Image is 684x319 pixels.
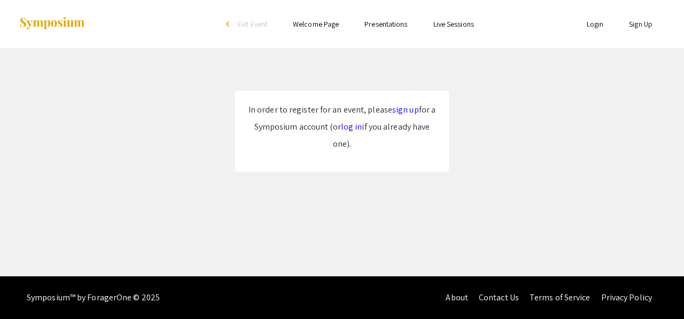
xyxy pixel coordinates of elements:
img: Symposium by ForagerOne [19,17,85,31]
p: In order to register for an event, please for a Symposium account (or if you already have one). [246,101,438,153]
a: Presentations [364,19,407,29]
a: Sign Up [629,19,652,29]
a: Terms of Service [530,292,590,303]
a: Privacy Policy [601,292,652,303]
a: sign up [392,104,419,115]
a: About [446,292,468,303]
a: Live Sessions [433,19,474,29]
div: Symposium™ by ForagerOne © 2025 [27,276,160,319]
a: Login [587,19,604,29]
div: arrow_back_ios [226,21,232,27]
a: Welcome Page [293,19,339,29]
a: Contact Us [479,292,519,303]
a: log in [341,121,362,132]
span: Exit Event [238,19,267,29]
